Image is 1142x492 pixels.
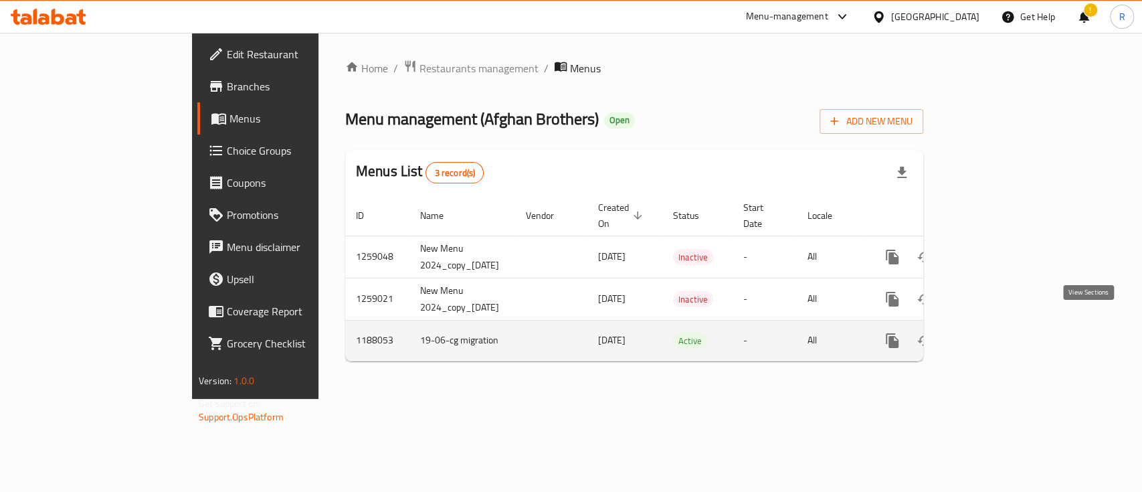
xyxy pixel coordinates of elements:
[345,60,923,77] nav: breadcrumb
[866,195,1016,236] th: Actions
[797,320,866,361] td: All
[570,60,601,76] span: Menus
[733,278,797,320] td: -
[197,102,383,135] a: Menus
[197,70,383,102] a: Branches
[743,199,781,232] span: Start Date
[797,278,866,320] td: All
[526,208,571,224] span: Vendor
[604,114,635,126] span: Open
[673,208,717,224] span: Status
[409,320,515,361] td: 19-06-cg migration
[909,241,941,273] button: Change Status
[227,303,372,319] span: Coverage Report
[1119,9,1125,24] span: R
[227,143,372,159] span: Choice Groups
[197,135,383,167] a: Choice Groups
[820,109,923,134] button: Add New Menu
[909,325,941,357] button: Change Status
[426,167,483,179] span: 3 record(s)
[199,408,284,426] a: Support.OpsPlatform
[356,208,381,224] span: ID
[197,199,383,231] a: Promotions
[227,239,372,255] span: Menu disclaimer
[733,320,797,361] td: -
[356,161,484,183] h2: Menus List
[598,331,626,349] span: [DATE]
[199,395,260,412] span: Get support on:
[673,333,707,349] span: Active
[876,325,909,357] button: more
[197,231,383,263] a: Menu disclaimer
[345,104,599,134] span: Menu management ( Afghan Brothers )
[197,263,383,295] a: Upsell
[733,236,797,278] td: -
[409,236,515,278] td: New Menu 2024_copy_[DATE]
[227,46,372,62] span: Edit Restaurant
[229,110,372,127] span: Menus
[673,292,713,307] span: Inactive
[876,241,909,273] button: more
[403,60,539,77] a: Restaurants management
[227,335,372,351] span: Grocery Checklist
[598,199,646,232] span: Created On
[830,113,913,130] span: Add New Menu
[544,60,549,76] li: /
[227,175,372,191] span: Coupons
[197,167,383,199] a: Coupons
[345,195,1016,361] table: enhanced table
[598,248,626,265] span: [DATE]
[197,295,383,327] a: Coverage Report
[227,78,372,94] span: Branches
[420,208,461,224] span: Name
[197,327,383,359] a: Grocery Checklist
[227,271,372,287] span: Upsell
[909,283,941,315] button: Change Status
[233,372,254,390] span: 1.0.0
[197,38,383,70] a: Edit Restaurant
[673,250,713,265] span: Inactive
[876,283,909,315] button: more
[393,60,398,76] li: /
[746,9,828,25] div: Menu-management
[807,208,850,224] span: Locale
[673,249,713,265] div: Inactive
[199,372,231,390] span: Version:
[891,9,979,24] div: [GEOGRAPHIC_DATA]
[598,290,626,307] span: [DATE]
[886,157,918,189] div: Export file
[409,278,515,320] td: New Menu 2024_copy_[DATE]
[227,207,372,223] span: Promotions
[673,291,713,307] div: Inactive
[604,112,635,129] div: Open
[425,162,484,183] div: Total records count
[797,236,866,278] td: All
[419,60,539,76] span: Restaurants management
